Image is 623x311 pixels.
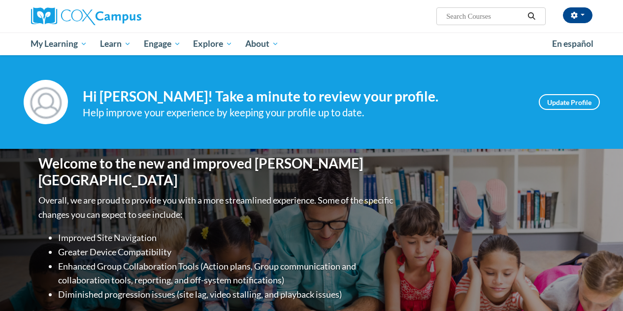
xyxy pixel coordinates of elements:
[58,245,395,259] li: Greater Device Compatibility
[83,88,524,105] h4: Hi [PERSON_NAME]! Take a minute to review your profile.
[94,33,137,55] a: Learn
[24,33,600,55] div: Main menu
[31,7,208,25] a: Cox Campus
[144,38,181,50] span: Engage
[31,38,87,50] span: My Learning
[38,193,395,222] p: Overall, we are proud to provide you with a more streamlined experience. Some of the specific cha...
[58,259,395,288] li: Enhanced Group Collaboration Tools (Action plans, Group communication and collaboration tools, re...
[239,33,285,55] a: About
[539,94,600,110] a: Update Profile
[38,155,395,188] h1: Welcome to the new and improved [PERSON_NAME][GEOGRAPHIC_DATA]
[25,33,94,55] a: My Learning
[524,10,539,22] button: Search
[137,33,187,55] a: Engage
[193,38,232,50] span: Explore
[563,7,592,23] button: Account Settings
[58,287,395,302] li: Diminished progression issues (site lag, video stalling, and playback issues)
[245,38,279,50] span: About
[546,34,600,54] a: En español
[24,80,68,124] img: Profile Image
[58,231,395,245] li: Improved Site Navigation
[187,33,239,55] a: Explore
[552,38,593,49] span: En español
[445,10,524,22] input: Search Courses
[584,272,615,303] iframe: Button to launch messaging window
[31,7,141,25] img: Cox Campus
[100,38,131,50] span: Learn
[83,104,524,121] div: Help improve your experience by keeping your profile up to date.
